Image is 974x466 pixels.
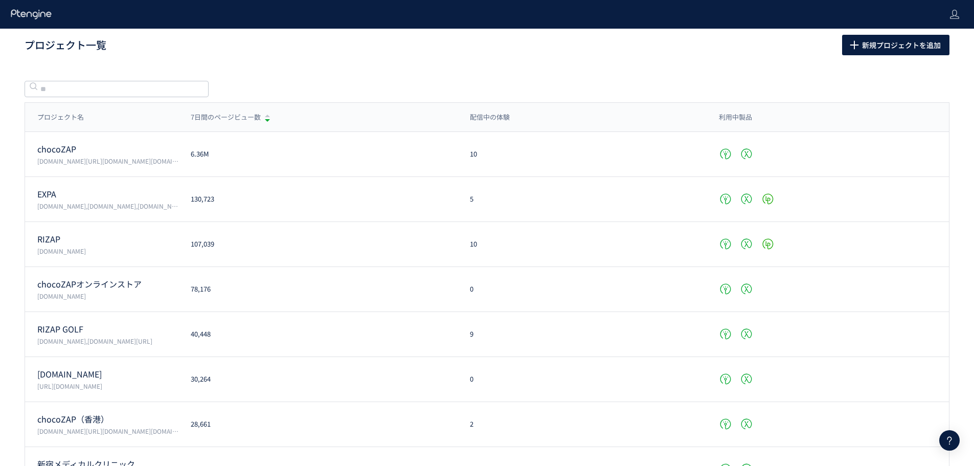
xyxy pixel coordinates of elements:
[178,419,458,429] div: 28,661
[37,233,178,245] p: RIZAP
[178,194,458,204] div: 130,723
[862,35,941,55] span: 新規プロジェクトを追加
[37,247,178,255] p: www.rizap.jp
[458,329,707,339] div: 9
[178,239,458,249] div: 107,039
[178,374,458,384] div: 30,264
[719,113,752,122] span: 利用中製品
[191,113,261,122] span: 7日間のページビュー数
[37,368,178,380] p: medical.chocozap.jp
[458,239,707,249] div: 10
[458,194,707,204] div: 5
[458,149,707,159] div: 10
[470,113,510,122] span: 配信中の体験
[37,382,178,390] p: https://medical.chocozap.jp
[37,157,178,165] p: chocozap.jp/,zap-id.jp/,web.my-zap.jp/,liff.campaign.chocozap.sumiyoku.jp/
[37,413,178,425] p: chocoZAP（香港）
[458,374,707,384] div: 0
[37,292,178,300] p: chocozap.shop
[178,284,458,294] div: 78,176
[178,149,458,159] div: 6.36M
[37,143,178,155] p: chocoZAP
[37,427,178,435] p: chocozap-hk.com/,chocozaphk.gymmasteronline.com/,hk.chocozap-global.com/
[37,202,178,210] p: vivana.jp,expa-official.jp,reserve-expa.jp
[37,323,178,335] p: RIZAP GOLF
[25,38,820,53] h1: プロジェクト一覧
[37,113,84,122] span: プロジェクト名
[842,35,949,55] button: 新規プロジェクトを追加
[37,337,178,345] p: www.rizap-golf.jp,rizap-golf.ns-test.work/lp/3anniversary-cp/
[458,419,707,429] div: 2
[458,284,707,294] div: 0
[37,188,178,200] p: EXPA
[37,278,178,290] p: chocoZAPオンラインストア
[178,329,458,339] div: 40,448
